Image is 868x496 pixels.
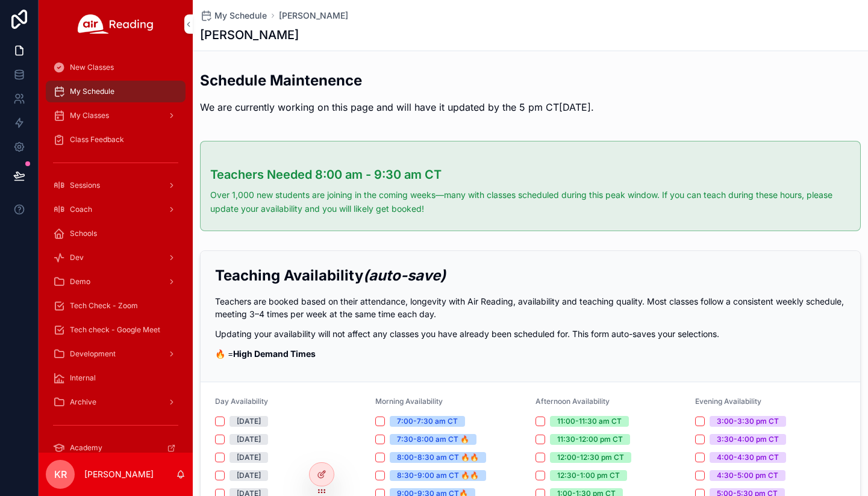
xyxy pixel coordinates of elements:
div: 8:30-9:00 am CT 🔥🔥 [397,470,479,481]
span: Day Availability [215,397,268,406]
p: We are currently working on this page and will have it updated by the 5 pm CT[DATE]. [200,100,594,114]
div: 3:30-4:00 pm CT [717,434,779,445]
div: ### Teachers Needed 8:00 am - 9:30 am CT Over 1,000 new students are joining in the coming weeks—... [210,166,851,216]
h1: [PERSON_NAME] [200,26,299,43]
span: Dev [70,253,84,262]
h2: Teaching Availability [215,265,846,285]
span: New Classes [70,63,114,72]
span: Class Feedback [70,135,124,144]
a: My Classes [46,105,186,126]
a: My Schedule [46,81,186,102]
img: App logo [78,14,154,34]
span: Afternoon Availability [535,397,610,406]
strong: High Demand Times [233,349,316,359]
p: [PERSON_NAME] [84,468,154,480]
span: Demo [70,277,90,287]
div: 8:00-8:30 am CT 🔥🔥 [397,452,479,463]
div: 7:30-8:00 am CT 🔥 [397,434,469,445]
span: My Schedule [70,87,114,96]
em: (auto-save) [363,267,446,284]
span: Archive [70,397,96,407]
div: 7:00-7:30 am CT [397,416,458,427]
span: Internal [70,373,96,383]
span: Schools [70,229,97,238]
a: Schools [46,223,186,244]
a: New Classes [46,57,186,78]
span: Academy [70,443,102,453]
a: Archive [46,391,186,413]
a: Class Feedback [46,129,186,150]
a: Academy [46,437,186,459]
span: Evening Availability [695,397,761,406]
a: Internal [46,367,186,389]
a: Development [46,343,186,365]
div: [DATE] [237,452,261,463]
p: 🔥 = [215,347,846,360]
a: Coach [46,199,186,220]
div: 12:00-12:30 pm CT [557,452,624,463]
span: My Schedule [214,10,267,22]
a: Dev [46,247,186,268]
p: Teachers are booked based on their attendance, longevity with Air Reading, availability and teach... [215,295,846,320]
div: 4:00-4:30 pm CT [717,452,779,463]
a: Demo [46,271,186,293]
a: My Schedule [200,10,267,22]
div: 12:30-1:00 pm CT [557,470,620,481]
div: 11:30-12:00 pm CT [557,434,623,445]
a: Sessions [46,175,186,196]
span: My Classes [70,111,109,120]
span: Development [70,349,116,359]
div: scrollable content [39,48,193,453]
span: Tech check - Google Meet [70,325,160,335]
a: Tech check - Google Meet [46,319,186,341]
p: Over 1,000 new students are joining in the coming weeks—many with classes scheduled during this p... [210,188,851,216]
div: 11:00-11:30 am CT [557,416,622,427]
p: Updating your availability will not affect any classes you have already been scheduled for. This ... [215,327,846,340]
span: Sessions [70,181,100,190]
div: [DATE] [237,434,261,445]
h2: Schedule Maintenence [200,70,594,90]
span: Morning Availability [375,397,443,406]
a: [PERSON_NAME] [279,10,348,22]
span: Tech Check - Zoom [70,301,138,311]
div: [DATE] [237,470,261,481]
h3: Teachers Needed 8:00 am - 9:30 am CT [210,166,851,184]
span: KR [54,467,67,482]
span: Coach [70,205,92,214]
div: 4:30-5:00 pm CT [717,470,778,481]
a: Tech Check - Zoom [46,295,186,317]
div: [DATE] [237,416,261,427]
div: 3:00-3:30 pm CT [717,416,779,427]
